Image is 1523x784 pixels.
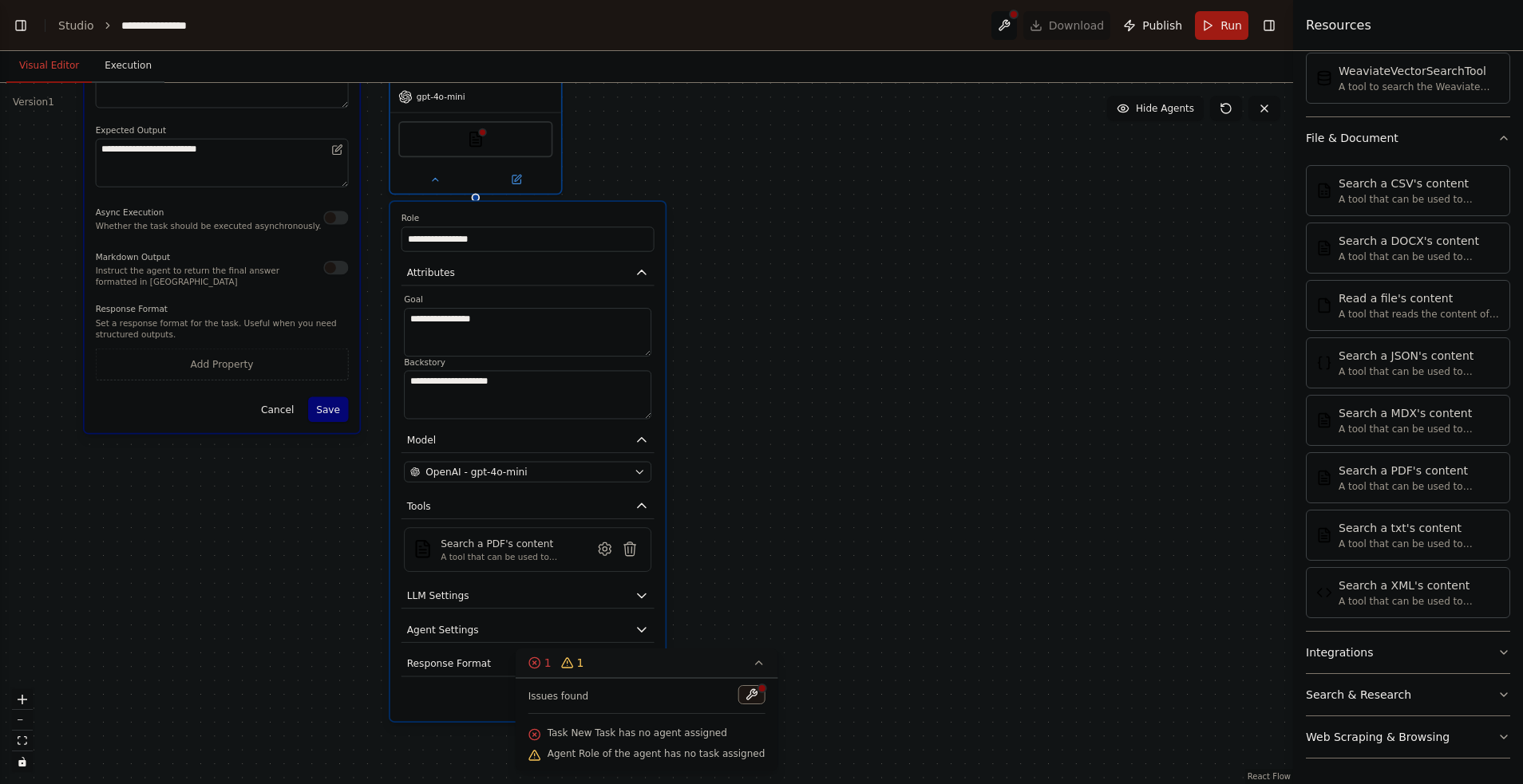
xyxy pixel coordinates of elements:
span: Agent Role of the agent has no task assigned [548,747,765,760]
div: Search a JSON's content [1339,348,1500,364]
div: Search a XML's content [1339,577,1500,593]
div: A tool that can be used to semantic search a query from a MDX's content. [1339,423,1500,435]
div: A tool to search the Weaviate database for relevant information on internal documents. [1339,81,1500,93]
label: Goal [404,294,651,305]
span: 1 [577,655,584,671]
label: Expected Output [96,124,349,136]
button: Publish [1117,11,1189,40]
span: Hide Agents [1136,102,1194,115]
span: Model [407,433,437,447]
span: Publish [1142,18,1182,33]
div: Search a PDF's content [1339,463,1500,479]
label: Response Format [96,304,349,315]
button: Run [1195,11,1248,40]
p: Instruct the agent to return the final answer formatted in [GEOGRAPHIC_DATA] [96,265,324,287]
div: Read a file's content [1339,290,1500,306]
button: zoom out [12,710,33,731]
img: JSONSearchTool [1316,355,1332,371]
button: Model [402,427,655,453]
span: Issues found [528,690,589,703]
img: FileReadTool [1316,297,1332,313]
img: PDFSearchTool [413,539,432,558]
img: PDFSearchTool [467,131,484,148]
div: File & Document [1306,159,1510,631]
img: WeaviateVectorSearchTool [1316,70,1332,86]
div: WeaviateVectorSearchTool [1339,63,1500,79]
p: Set a response format for the task. Useful when you need structured outputs. [96,317,349,340]
span: Run [1220,18,1242,33]
a: Studio [58,19,94,32]
img: CSVSearchTool [1316,183,1332,199]
img: DOCXSearchTool [1316,240,1332,256]
button: Execution [92,49,164,83]
div: Search a MDX's content [1339,405,1500,421]
h4: Resources [1306,16,1371,35]
div: A tool that can be used to semantic search a query from a XML's content. [1339,595,1500,608]
button: Add Property [96,349,349,380]
span: LLM Settings [407,589,469,602]
div: Web Scraping & Browsing [1306,729,1450,745]
img: PDFSearchTool [1316,470,1332,486]
div: A tool that reads the content of a file. To use this tool, provide a 'file_path' parameter with t... [1339,308,1500,321]
button: Response Format [402,651,655,676]
button: Cancel [253,397,303,422]
div: Search a PDF's content [441,537,583,550]
button: fit view [12,731,33,751]
span: Tools [407,499,431,513]
div: React Flow controls [12,689,33,772]
div: A tool that can be used to semantic search a query from a PDF's content. [441,552,583,563]
img: MDXSearchTool [1316,412,1332,428]
button: Agent Settings [402,617,655,643]
div: Integrations [1306,644,1373,660]
button: File & Document [1306,117,1510,159]
button: Show left sidebar [10,14,32,37]
label: Role [402,213,655,224]
div: Search & Research [1306,687,1411,703]
button: Visual Editor [6,49,92,83]
button: Search & Research [1306,674,1510,715]
button: Hide right sidebar [1258,14,1280,37]
div: A tool that can be used to semantic search a query from a PDF's content. [1339,480,1500,493]
a: React Flow attribution [1248,772,1291,781]
button: Open in editor [329,141,346,158]
div: Search a CSV's content [1339,175,1500,191]
span: Task New Task has no agent assigned [548,727,727,739]
button: Delete tool [617,537,642,561]
button: OpenAI - gpt-4o-mini [404,462,651,483]
p: Whether the task should be executed asynchronously. [96,220,322,231]
button: 11 [516,648,778,678]
button: Hide Agents [1107,96,1204,121]
span: Response Format [407,656,491,670]
button: Configure tool [592,537,617,561]
button: Tools [402,494,655,519]
div: A tool that can be used to semantic search a query from a DOCX's content. [1339,250,1500,263]
div: File & Document [1306,130,1398,146]
span: Agent Settings [407,623,479,636]
div: A tool that can be used to semantic search a query from a CSV's content. [1339,193,1500,206]
button: Web Scraping & Browsing [1306,716,1510,758]
label: Backstory [404,357,651,368]
span: OpenAI - gpt-4o-mini [425,465,527,479]
span: 1 [544,655,552,671]
button: Save [308,397,349,422]
div: Search a DOCX's content [1339,233,1500,249]
button: toggle interactivity [12,751,33,772]
div: Version 1 [13,96,54,108]
button: LLM Settings [402,583,655,609]
div: A tool that can be used to semantic search a query from a JSON's content. [1339,365,1500,378]
button: zoom in [12,689,33,710]
span: Async Execution [96,208,164,218]
img: XMLSearchTool [1316,585,1332,601]
div: A tool that can be used to semantic search a query from a txt's content. [1339,538,1500,550]
button: Integrations [1306,632,1510,673]
nav: breadcrumb [58,18,200,33]
button: Attributes [402,260,655,286]
span: Markdown Output [96,253,171,262]
span: Attributes [407,266,455,279]
span: gpt-4o-mini [417,92,465,103]
button: Open in side panel [477,171,556,188]
div: Search a txt's content [1339,520,1500,536]
img: TXTSearchTool [1316,527,1332,543]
